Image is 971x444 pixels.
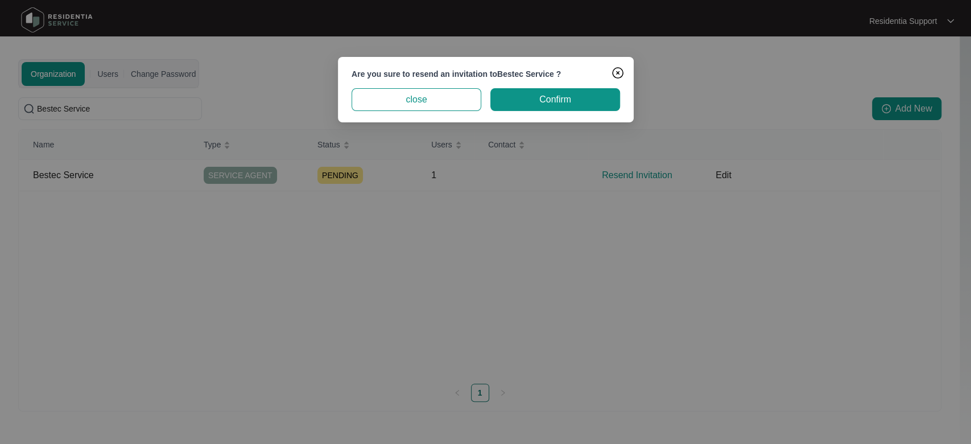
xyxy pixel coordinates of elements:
[609,64,627,82] button: Close
[352,88,481,111] button: close
[539,93,571,106] span: Confirm
[406,93,427,106] span: close
[611,66,625,80] img: closeCircle
[490,88,620,111] button: Confirm
[352,68,620,80] p: Are you sure to resend an invitation to Bestec Service ?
